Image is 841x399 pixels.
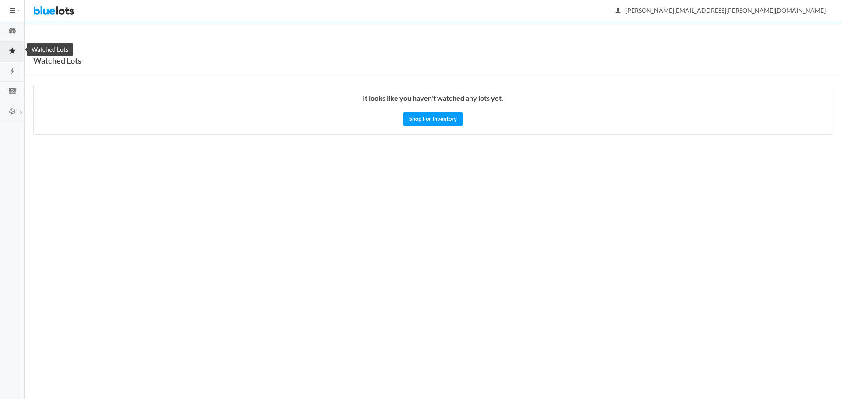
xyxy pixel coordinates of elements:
div: Watched Lots [27,43,73,56]
span: [PERSON_NAME][EMAIL_ADDRESS][PERSON_NAME][DOMAIN_NAME] [616,7,826,14]
h1: Watched Lots [33,54,81,67]
ion-icon: person [614,7,622,15]
a: Shop For Inventory [403,112,463,126]
h4: It looks like you haven't watched any lots yet. [42,94,823,102]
